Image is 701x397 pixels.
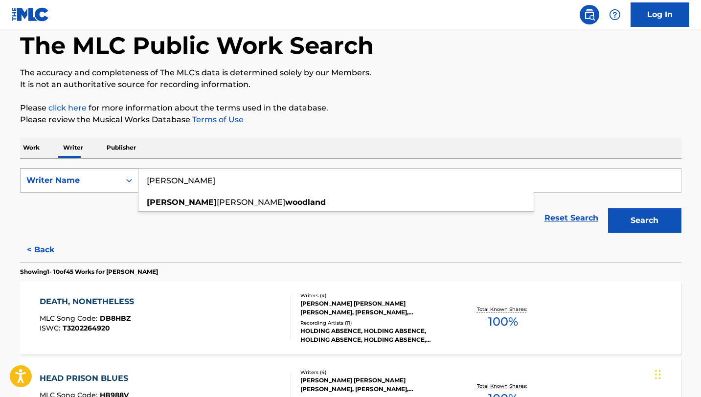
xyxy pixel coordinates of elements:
[40,314,100,323] span: MLC Song Code :
[20,238,79,262] button: < Back
[40,296,139,308] div: DEATH, NONETHELESS
[217,198,285,207] span: [PERSON_NAME]
[147,198,217,207] strong: [PERSON_NAME]
[300,369,448,376] div: Writers ( 4 )
[477,306,529,313] p: Total Known Shares:
[300,319,448,327] div: Recording Artists ( 11 )
[580,5,599,24] a: Public Search
[20,31,374,60] h1: The MLC Public Work Search
[60,137,86,158] p: Writer
[20,168,681,238] form: Search Form
[300,376,448,394] div: [PERSON_NAME] [PERSON_NAME] [PERSON_NAME], [PERSON_NAME], [PERSON_NAME]
[608,208,681,233] button: Search
[20,267,158,276] p: Showing 1 - 10 of 45 Works for [PERSON_NAME]
[285,198,326,207] strong: woodland
[488,313,518,331] span: 100 %
[12,7,49,22] img: MLC Logo
[20,79,681,90] p: It is not an authoritative source for recording information.
[477,382,529,390] p: Total Known Shares:
[20,67,681,79] p: The accuracy and completeness of The MLC's data is determined solely by our Members.
[104,137,139,158] p: Publisher
[40,324,63,332] span: ISWC :
[20,102,681,114] p: Please for more information about the terms used in the database.
[40,373,133,384] div: HEAD PRISON BLUES
[652,350,701,397] iframe: Chat Widget
[609,9,621,21] img: help
[20,281,681,354] a: DEATH, NONETHELESSMLC Song Code:DB8HBZISWC:T3202264920Writers (4)[PERSON_NAME] [PERSON_NAME] [PER...
[300,327,448,344] div: HOLDING ABSENCE, HOLDING ABSENCE, HOLDING ABSENCE, HOLDING ABSENCE, HOLDING ABSENCE
[631,2,689,27] a: Log In
[190,115,244,124] a: Terms of Use
[540,207,603,229] a: Reset Search
[63,324,110,332] span: T3202264920
[605,5,625,24] div: Help
[655,360,661,389] div: Drag
[20,114,681,126] p: Please review the Musical Works Database
[26,175,114,186] div: Writer Name
[584,9,595,21] img: search
[48,103,87,112] a: click here
[100,314,131,323] span: DB8HBZ
[20,137,43,158] p: Work
[300,292,448,299] div: Writers ( 4 )
[300,299,448,317] div: [PERSON_NAME] [PERSON_NAME] [PERSON_NAME], [PERSON_NAME], [PERSON_NAME]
